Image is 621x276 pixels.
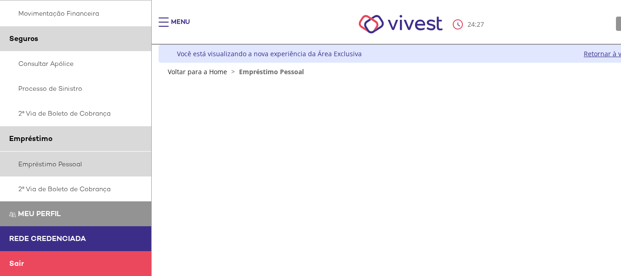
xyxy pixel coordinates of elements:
div: Você está visualizando a nova experiência da Área Exclusiva [177,49,362,58]
span: > [229,67,237,76]
span: Seguros [9,34,38,43]
img: Meu perfil [9,211,16,218]
span: Rede Credenciada [9,234,86,243]
span: Meu perfil [18,209,61,218]
div: : [453,19,486,29]
div: Menu [171,18,190,36]
span: 27 [477,20,484,29]
span: Empréstimo Pessoal [239,67,304,76]
a: Voltar para a Home [168,67,227,76]
span: 24 [467,20,475,29]
span: Empréstimo [9,134,52,143]
img: Vivest [348,5,453,44]
span: Sair [9,258,24,268]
